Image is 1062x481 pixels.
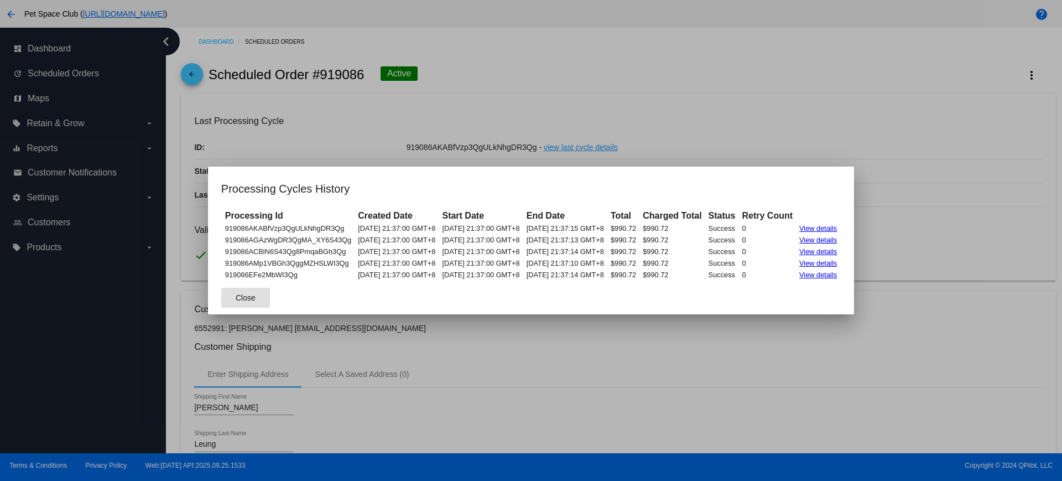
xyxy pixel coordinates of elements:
th: Retry Count [740,210,796,222]
th: Created Date [355,210,438,222]
td: $990.72 [640,246,704,257]
span: Close [236,293,256,302]
td: Success [706,270,738,280]
a: View details [799,224,837,232]
td: $990.72 [608,246,639,257]
td: [DATE] 21:37:00 GMT+8 [355,258,438,268]
td: $990.72 [608,223,639,234]
th: End Date [524,210,607,222]
td: [DATE] 21:37:00 GMT+8 [439,246,522,257]
td: 919086AKABfVzp3QgULkNhgDR3Qg [222,223,354,234]
th: Total [608,210,639,222]
td: 919086AGAzWgDR3QgMA_XY6S43Qg [222,235,354,245]
td: 919086AMp1VBGh3QggMZHSLWI3Qg [222,258,354,268]
td: [DATE] 21:37:00 GMT+8 [439,258,522,268]
button: Close dialog [221,288,270,308]
th: Processing Id [222,210,354,222]
td: 0 [740,258,796,268]
td: [DATE] 21:37:13 GMT+8 [524,235,607,245]
td: Success [706,246,738,257]
td: [DATE] 21:37:00 GMT+8 [355,270,438,280]
td: 919086ACBlN6S43Qg8PmqaBGh3Qg [222,246,354,257]
td: $990.72 [640,270,704,280]
td: [DATE] 21:37:00 GMT+8 [355,223,438,234]
td: Success [706,258,738,268]
td: Success [706,235,738,245]
td: $990.72 [608,270,639,280]
td: [DATE] 21:37:14 GMT+8 [524,270,607,280]
td: 0 [740,270,796,280]
th: Start Date [439,210,522,222]
td: [DATE] 21:37:00 GMT+8 [439,270,522,280]
td: 0 [740,246,796,257]
a: View details [799,236,837,244]
th: Charged Total [640,210,704,222]
td: $990.72 [640,258,704,268]
a: View details [799,271,837,279]
td: [DATE] 21:37:00 GMT+8 [439,223,522,234]
td: [DATE] 21:37:00 GMT+8 [355,246,438,257]
h1: Processing Cycles History [221,180,841,198]
td: $990.72 [640,235,704,245]
td: $990.72 [640,223,704,234]
td: [DATE] 21:37:10 GMT+8 [524,258,607,268]
td: $990.72 [608,235,639,245]
td: $990.72 [608,258,639,268]
td: [DATE] 21:37:14 GMT+8 [524,246,607,257]
td: 0 [740,235,796,245]
a: View details [799,259,837,267]
td: Success [706,223,738,234]
td: 919086EFe2MbWI3Qg [222,270,354,280]
td: [DATE] 21:37:00 GMT+8 [355,235,438,245]
td: [DATE] 21:37:15 GMT+8 [524,223,607,234]
th: Status [706,210,738,222]
td: [DATE] 21:37:00 GMT+8 [439,235,522,245]
a: View details [799,247,837,256]
td: 0 [740,223,796,234]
